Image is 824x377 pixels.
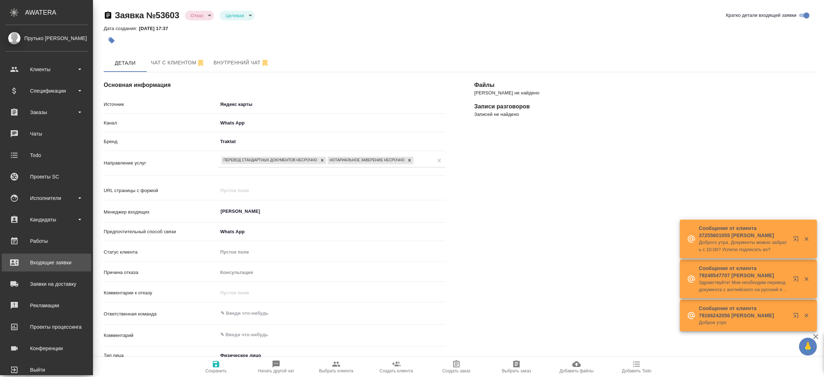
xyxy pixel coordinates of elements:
p: Статус клиента [104,249,218,256]
p: Канал [104,119,218,127]
a: Проекты SC [2,168,91,186]
a: Рекламации [2,297,91,314]
div: Конференции [5,343,88,354]
button: Добавить файлы [546,357,607,377]
div: Перевод стандартных документов несрочно [221,157,318,164]
p: Доброе утро [699,319,788,326]
p: Бренд [104,138,218,145]
p: Дата создания: [104,26,139,31]
button: Скопировать ссылку [104,11,112,20]
button: Закрыть [799,276,814,282]
a: Работы [2,232,91,250]
div: Todo [5,150,88,161]
input: ✎ Введи что-нибудь [220,309,420,318]
div: Проекты процессинга [5,322,88,332]
input: Пустое поле [218,288,446,298]
h4: Записи разговоров [474,102,816,111]
button: Open [442,313,443,314]
p: Сообщение от клиента 37255601055 [PERSON_NAME] [699,225,788,239]
div: Whats App [218,226,446,238]
input: Пустое поле [218,267,446,278]
div: Отказ [220,11,255,20]
div: Traktat [218,136,446,148]
div: Кандидаты [5,214,88,225]
span: Выбрать клиента [319,368,353,373]
p: Сообщение от клиента 79248547707 [PERSON_NAME] [699,265,788,279]
div: Пустое поле [220,249,437,256]
div: Работы [5,236,88,246]
span: Создать клиента [379,368,413,373]
button: Добавить тэг [104,33,119,48]
p: Причина отказа [104,269,218,276]
p: Направление услуг [104,160,218,167]
div: Яндекс карты [218,98,446,111]
button: Начать другой чат [246,357,306,377]
button: Закрыть [799,312,814,319]
span: Кратко детали входящей заявки [726,12,796,19]
span: Создать заказ [442,368,471,373]
a: Чаты [2,125,91,143]
div: Заявки на доставку [5,279,88,289]
p: Здравствуйте! Мне необходим перевод документа с английского на русский язык с подтверждением [699,279,788,293]
div: AWATERA [25,5,93,20]
div: Проекты SC [5,171,88,182]
div: Заказы [5,107,88,118]
a: Проекты процессинга [2,318,91,336]
button: Открыть в новой вкладке [789,272,806,289]
a: Заявки на доставку [2,275,91,293]
p: Доброго утра. Документы можно забрать с 10:00? Успели подписать их? [699,239,788,253]
p: Тип лица [104,352,218,359]
span: Сохранить [205,368,227,373]
button: Выбрать заказ [486,357,546,377]
p: Ответственная команда [104,310,218,318]
span: Выбрать заказ [502,368,531,373]
p: Сообщение от клиента 79166242056 [PERSON_NAME] [699,305,788,319]
p: Комментарии к отказу [104,289,218,297]
div: Отказ [185,11,214,20]
button: Отказ [188,13,205,19]
button: Open [442,211,443,212]
div: Пустое поле [218,246,446,258]
p: Источник [104,101,218,108]
button: Создать заказ [426,357,486,377]
p: [DATE] 17:37 [139,26,173,31]
button: Создать клиента [366,357,426,377]
span: Начать другой чат [258,368,294,373]
span: Внутренний чат [214,58,269,67]
h4: Файлы [474,81,816,89]
div: Клиенты [5,64,88,75]
span: Детали [108,59,142,68]
p: Комментарий [104,332,218,339]
button: Целевая [223,13,246,19]
h4: Основная информация [104,81,446,89]
a: Todo [2,146,91,164]
button: Закрыть [799,236,814,242]
a: Заявка №53603 [115,10,179,20]
div: Входящие заявки [5,257,88,268]
span: Чат с клиентом [151,58,205,67]
div: Спецификации [5,85,88,96]
button: Сохранить [186,357,246,377]
div: Физическое лицо [218,349,370,362]
p: Менеджер входящих [104,209,218,216]
a: Конференции [2,339,91,357]
div: Прутько [PERSON_NAME] [5,34,88,42]
p: URL страницы с формой [104,187,218,194]
a: Входящие заявки [2,254,91,271]
svg: Отписаться [261,59,269,67]
button: Добавить Todo [607,357,667,377]
svg: Отписаться [196,59,205,67]
p: [PERSON_NAME] не найдено [474,89,816,97]
div: Чаты [5,128,88,139]
span: Добавить файлы [559,368,593,373]
div: Whats App [218,117,446,129]
button: Выбрать клиента [306,357,366,377]
span: Добавить Todo [622,368,651,373]
p: Записей не найдено [474,111,816,118]
button: 79998145256 (Андрей) - (undefined) [147,54,209,72]
p: Предпочтительный способ связи [104,228,218,235]
div: Исполнители [5,193,88,204]
button: Открыть в новой вкладке [789,308,806,325]
input: Пустое поле [218,185,446,196]
div: Нотариальное заверение несрочно [328,157,406,164]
